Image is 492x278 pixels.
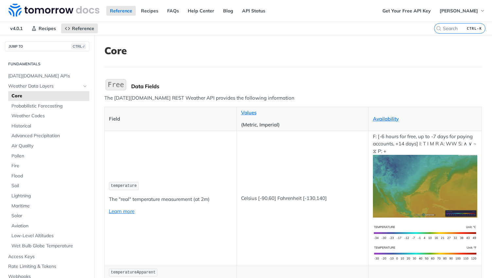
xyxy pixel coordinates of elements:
[465,25,483,32] kbd: CTRL-K
[8,91,89,101] a: Core
[72,25,94,31] span: Reference
[5,61,89,67] h2: Fundamentals
[8,151,89,161] a: Pollen
[5,262,89,271] a: Rate Limiting & Tokens
[8,101,89,111] a: Probabilistic Forecasting
[8,131,89,141] a: Advanced Precipitation
[109,196,232,203] p: The "real" temperature measurement (at 2m)
[8,171,89,181] a: Flood
[39,25,56,31] span: Recipes
[5,252,89,262] a: Access Keys
[11,183,88,189] span: Soil
[11,193,88,199] span: Lightning
[373,229,477,235] span: Expand image
[8,73,88,79] span: [DATE][DOMAIN_NAME] APIs
[8,181,89,191] a: Soil
[8,231,89,241] a: Low-Level Altitudes
[11,153,88,159] span: Pollen
[111,184,137,188] span: temperature
[8,241,89,251] a: Wet Bulb Globe Temperature
[373,133,477,218] p: F: [-6 hours for free, up to -7 days for paying accounts, +14 days] I: T I M R A: WW S: ∧ ∨ ~ ⧖ P: +
[104,94,482,102] p: The [DATE][DOMAIN_NAME] REST Weather API provides the following information
[109,115,232,123] p: Field
[11,233,88,239] span: Low-Level Altitudes
[8,201,89,211] a: Maritime
[8,83,81,90] span: Weather Data Layers
[11,223,88,229] span: Aviation
[8,161,89,171] a: Fire
[8,141,89,151] a: Air Quality
[7,24,26,33] span: v4.0.1
[436,6,489,16] button: [PERSON_NAME]
[379,6,434,16] a: Get Your Free API Key
[106,6,136,16] a: Reference
[5,41,89,51] button: JUMP TOCTRL-/
[131,83,482,90] div: Data Fields
[11,93,88,99] span: Core
[8,211,89,221] a: Solar
[8,253,88,260] span: Access Keys
[28,24,60,33] a: Recipes
[109,208,134,214] a: Learn more
[11,103,88,109] span: Probabilistic Forecasting
[104,45,482,57] h1: Core
[71,44,86,49] span: CTRL-/
[61,24,98,33] a: Reference
[164,6,183,16] a: FAQs
[11,173,88,179] span: Flood
[8,221,89,231] a: Aviation
[220,6,237,16] a: Blog
[11,123,88,129] span: Historical
[111,270,156,275] span: temperatureApparent
[440,8,478,14] span: [PERSON_NAME]
[8,263,88,270] span: Rate Limiting & Tokens
[373,183,477,189] span: Expand image
[241,195,364,202] p: Celsius [-90,60] Fahrenheit [-130,140]
[8,111,89,121] a: Weather Codes
[241,121,364,129] p: (Metric, Imperial)
[5,81,89,91] a: Weather Data LayersHide subpages for Weather Data Layers
[11,203,88,209] span: Maritime
[9,4,99,17] img: Tomorrow.io Weather API Docs
[11,213,88,219] span: Solar
[373,116,399,122] a: Availability
[11,163,88,169] span: Fire
[238,6,269,16] a: API Status
[11,113,88,119] span: Weather Codes
[137,6,162,16] a: Recipes
[373,250,477,256] span: Expand image
[8,121,89,131] a: Historical
[5,71,89,81] a: [DATE][DOMAIN_NAME] APIs
[436,26,441,31] svg: Search
[11,243,88,249] span: Wet Bulb Globe Temperature
[11,143,88,149] span: Air Quality
[82,84,88,89] button: Hide subpages for Weather Data Layers
[241,109,256,116] a: Values
[11,133,88,139] span: Advanced Precipitation
[8,191,89,201] a: Lightning
[184,6,218,16] a: Help Center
